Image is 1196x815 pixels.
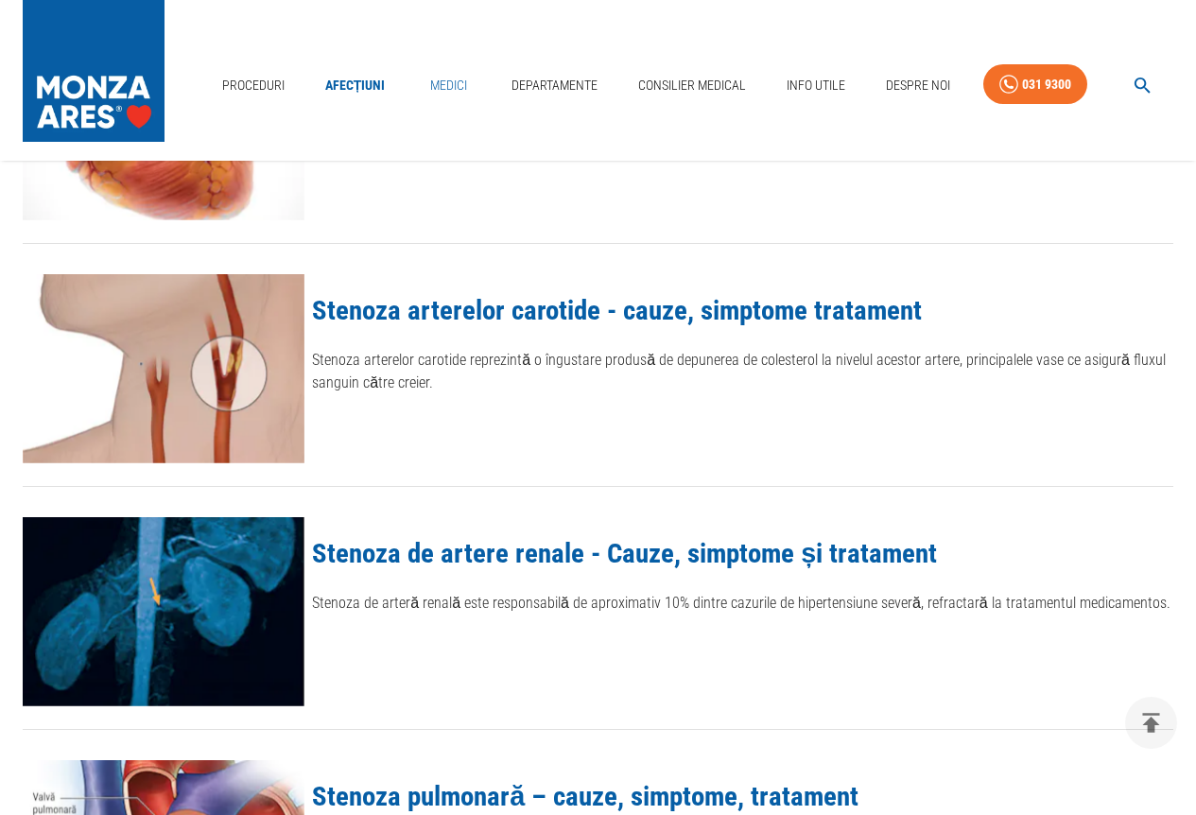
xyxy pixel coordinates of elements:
a: Stenoza arterelor carotide - cauze, simptome tratament [312,294,922,326]
p: Stenoza arterelor carotide reprezintă o îngustare produsă de depunerea de colesterol la nivelul a... [312,349,1173,394]
button: delete [1125,697,1177,749]
p: Stenoza de arteră renală este responsabilă de aproximativ 10% dintre cazurile de hipertensiune se... [312,592,1173,615]
a: Info Utile [779,66,853,105]
a: Afecțiuni [318,66,393,105]
div: 031 9300 [1022,73,1071,96]
a: Medici [418,66,478,105]
a: Despre Noi [878,66,958,105]
a: Consilier Medical [631,66,754,105]
a: Stenoza de artere renale - Cauze, simptome și tratament [312,537,937,569]
a: Departamente [504,66,605,105]
a: Stenoza pulmonară – cauze, simptome, tratament [312,780,858,812]
img: Stenoza arterelor carotide - cauze, simptome tratament [23,274,304,463]
img: Stenoza de artere renale - Cauze, simptome și tratament [23,517,304,706]
a: Proceduri [215,66,292,105]
a: 031 9300 [983,64,1087,105]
